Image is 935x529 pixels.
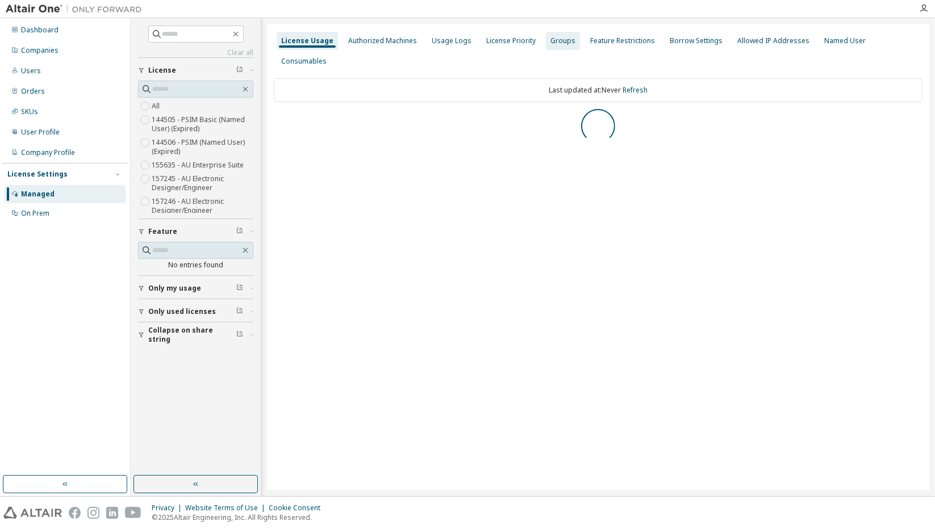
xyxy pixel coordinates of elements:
[21,87,45,96] div: Orders
[486,36,536,45] div: License Priority
[21,66,41,75] div: Users
[87,507,99,519] img: instagram.svg
[21,107,38,116] div: SKUs
[138,219,253,244] button: Feature
[21,209,49,218] div: On Prem
[152,195,253,217] label: 157246 - AU Electronic Designer/Engineer
[138,261,253,270] div: No entries found
[281,57,327,66] div: Consumables
[21,190,55,199] div: Managed
[148,307,216,316] span: Only used licenses
[148,66,176,75] span: License
[21,128,60,137] div: User Profile
[152,113,253,136] label: 144505 - PSIM Basic (Named User) (Expired)
[21,148,75,157] div: Company Profile
[152,503,185,513] div: Privacy
[148,284,201,293] span: Only my usage
[152,136,253,158] label: 144506 - PSIM (Named User) (Expired)
[138,48,253,57] a: Clear all
[152,172,253,195] label: 157245 - AU Electronic Designer/Engineer
[550,36,575,45] div: Groups
[3,507,62,519] img: altair_logo.svg
[138,58,253,83] button: License
[824,36,866,45] div: Named User
[148,326,236,344] span: Collapse on share string
[348,36,417,45] div: Authorized Machines
[236,66,243,75] span: Clear filter
[106,507,118,519] img: linkedin.svg
[152,99,162,113] label: All
[138,299,253,324] button: Only used licenses
[138,322,253,347] button: Collapse on share string
[432,36,471,45] div: Usage Logs
[152,513,327,522] p: © 2025 Altair Engineering, Inc. All Rights Reserved.
[21,26,59,35] div: Dashboard
[737,36,809,45] div: Allowed IP Addresses
[125,507,141,519] img: youtube.svg
[274,78,923,102] div: Last updated at: Never
[670,36,723,45] div: Borrow Settings
[281,36,333,45] div: License Usage
[21,46,59,55] div: Companies
[590,36,655,45] div: Feature Restrictions
[236,330,243,339] span: Clear filter
[7,170,68,179] div: License Settings
[6,3,148,15] img: Altair One
[138,276,253,301] button: Only my usage
[185,503,269,513] div: Website Terms of Use
[236,227,243,236] span: Clear filter
[148,227,177,236] span: Feature
[236,307,243,316] span: Clear filter
[623,85,648,95] a: Refresh
[269,503,327,513] div: Cookie Consent
[236,284,243,293] span: Clear filter
[152,158,246,172] label: 155635 - AU Enterprise Suite
[69,507,81,519] img: facebook.svg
